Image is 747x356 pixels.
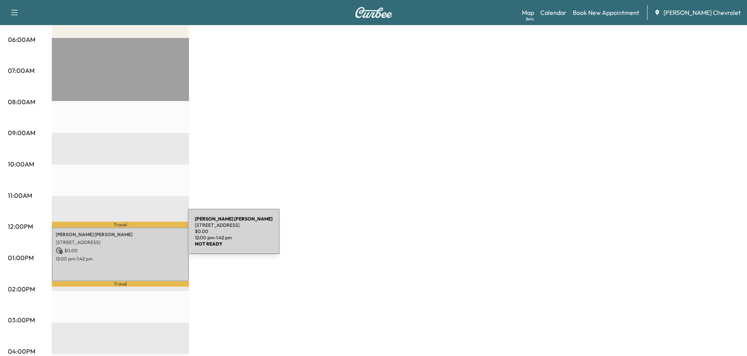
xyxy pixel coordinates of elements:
[8,284,35,294] p: 02:00PM
[8,128,35,137] p: 09:00AM
[8,159,34,169] p: 10:00AM
[8,35,35,44] p: 06:00AM
[663,8,741,17] span: [PERSON_NAME] Chevrolet
[56,247,185,254] p: $ 0.00
[522,8,534,17] a: MapBeta
[526,16,534,22] div: Beta
[52,222,189,228] p: Travel
[8,253,34,262] p: 01:00PM
[573,8,639,17] a: Book New Appointment
[56,256,185,262] p: 12:00 pm - 1:42 pm
[540,8,567,17] a: Calendar
[52,281,189,286] p: Travel
[8,191,32,200] p: 11:00AM
[8,347,35,356] p: 04:00PM
[355,7,393,18] img: Curbee Logo
[8,222,33,231] p: 12:00PM
[8,66,35,75] p: 07:00AM
[56,231,185,238] p: [PERSON_NAME] [PERSON_NAME]
[8,315,35,325] p: 03:00PM
[8,97,35,107] p: 08:00AM
[56,239,185,246] p: [STREET_ADDRESS]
